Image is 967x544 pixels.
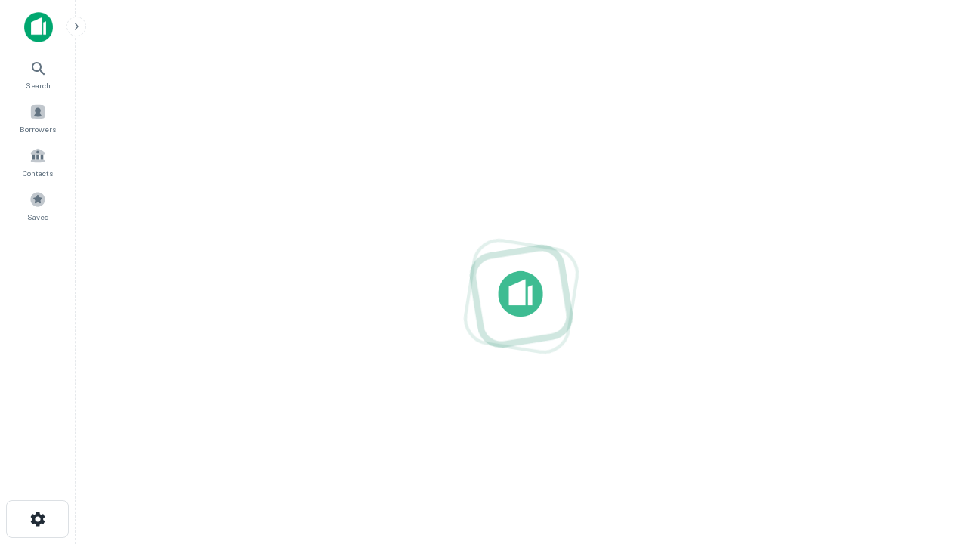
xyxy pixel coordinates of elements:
span: Saved [27,211,49,223]
span: Contacts [23,167,53,179]
img: capitalize-icon.png [24,12,53,42]
iframe: Chat Widget [891,375,967,447]
a: Search [5,54,71,94]
a: Saved [5,185,71,226]
a: Borrowers [5,97,71,138]
span: Search [26,79,51,91]
span: Borrowers [20,123,56,135]
a: Contacts [5,141,71,182]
